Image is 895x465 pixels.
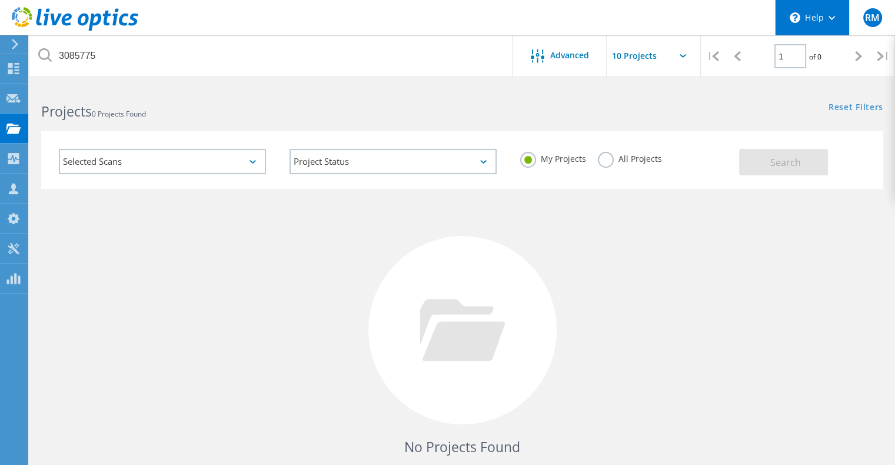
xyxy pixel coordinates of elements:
[871,35,895,77] div: |
[770,156,801,169] span: Search
[598,152,662,163] label: All Projects
[290,149,497,174] div: Project Status
[29,35,513,77] input: Search projects by name, owner, ID, company, etc
[550,51,589,59] span: Advanced
[701,35,725,77] div: |
[59,149,266,174] div: Selected Scans
[92,109,146,119] span: 0 Projects Found
[41,102,92,121] b: Projects
[790,12,800,23] svg: \n
[53,437,871,457] h4: No Projects Found
[809,52,821,62] span: of 0
[739,149,828,175] button: Search
[829,103,883,113] a: Reset Filters
[865,13,880,22] span: RM
[520,152,586,163] label: My Projects
[12,25,138,33] a: Live Optics Dashboard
